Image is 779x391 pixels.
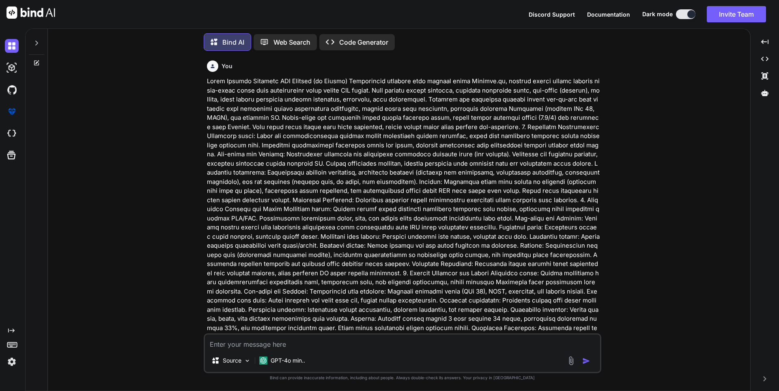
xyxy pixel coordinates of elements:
p: GPT-4o min.. [271,356,305,365]
button: Documentation [587,10,630,19]
span: Dark mode [642,10,673,18]
h6: You [222,62,232,70]
img: Bind AI [6,6,55,19]
img: cloudideIcon [5,127,19,140]
span: Discord Support [529,11,575,18]
p: Source [223,356,241,365]
img: darkAi-studio [5,61,19,75]
img: settings [5,355,19,369]
p: Bind can provide inaccurate information, including about people. Always double-check its answers.... [204,375,601,381]
img: attachment [566,356,576,365]
span: Documentation [587,11,630,18]
img: darkChat [5,39,19,53]
img: GPT-4o mini [259,356,267,365]
button: Discord Support [529,10,575,19]
p: Bind AI [222,37,244,47]
p: Web Search [273,37,310,47]
button: Invite Team [707,6,766,22]
img: premium [5,105,19,119]
img: icon [582,357,590,365]
img: githubDark [5,83,19,97]
p: Code Generator [339,37,388,47]
img: Pick Models [244,357,251,364]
